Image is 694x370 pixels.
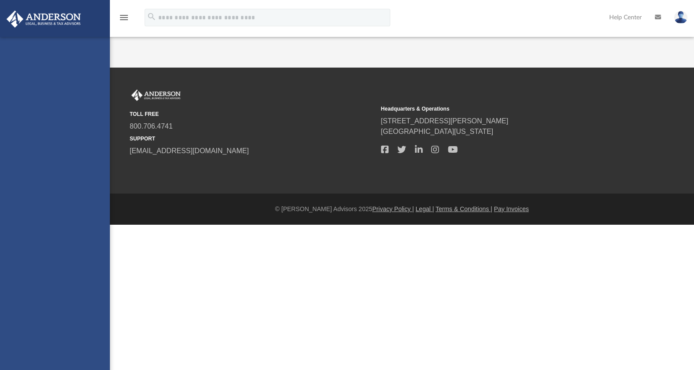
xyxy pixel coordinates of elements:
[119,17,129,23] a: menu
[436,205,492,212] a: Terms & Conditions |
[130,147,249,154] a: [EMAIL_ADDRESS][DOMAIN_NAME]
[416,205,434,212] a: Legal |
[110,205,694,214] div: © [PERSON_NAME] Advisors 2025
[4,11,84,28] img: Anderson Advisors Platinum Portal
[130,90,182,101] img: Anderson Advisors Platinum Portal
[130,110,375,118] small: TOLL FREE
[147,12,156,22] i: search
[494,205,529,212] a: Pay Invoices
[381,105,626,113] small: Headquarters & Operations
[381,128,494,135] a: [GEOGRAPHIC_DATA][US_STATE]
[130,135,375,143] small: SUPPORT
[372,205,414,212] a: Privacy Policy |
[381,117,509,125] a: [STREET_ADDRESS][PERSON_NAME]
[130,122,173,130] a: 800.706.4741
[674,11,687,24] img: User Pic
[119,12,129,23] i: menu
